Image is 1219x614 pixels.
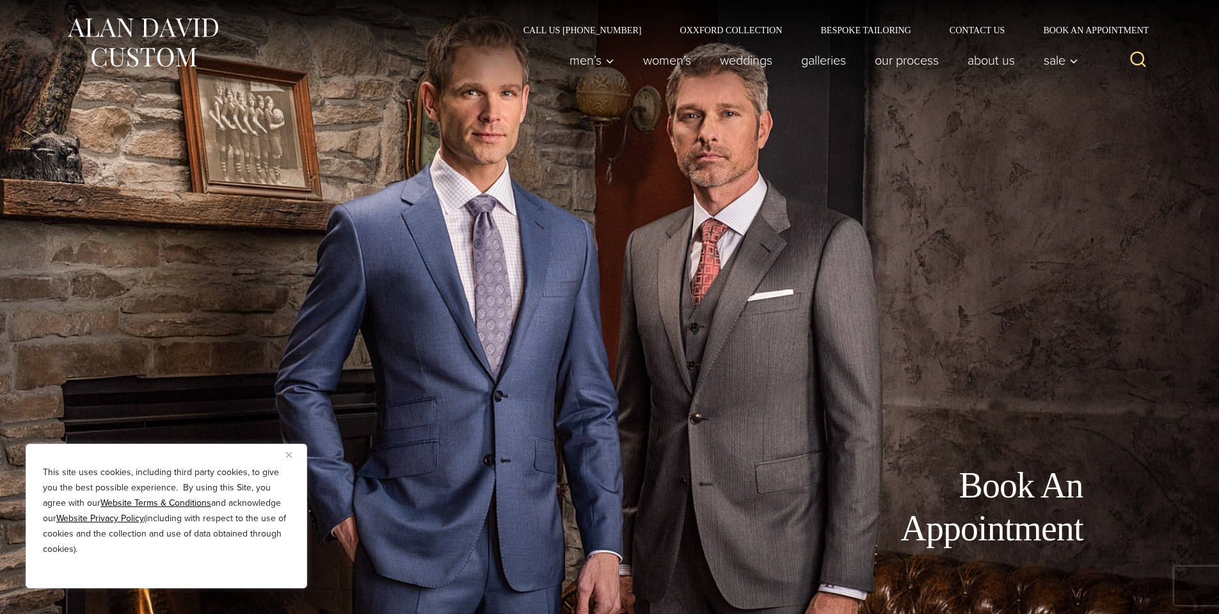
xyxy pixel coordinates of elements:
[801,26,930,35] a: Bespoke Tailoring
[66,14,219,71] img: Alan David Custom
[570,54,614,67] span: Men’s
[1123,45,1154,76] button: View Search Form
[705,47,786,73] a: weddings
[43,465,290,557] p: This site uses cookies, including third party cookies, to give you the best possible experience. ...
[504,26,1154,35] nav: Secondary Navigation
[504,26,661,35] a: Call Us [PHONE_NUMBER]
[286,447,301,462] button: Close
[930,26,1024,35] a: Contact Us
[860,47,953,73] a: Our Process
[786,47,860,73] a: Galleries
[1024,26,1153,35] a: Book an Appointment
[56,512,144,525] a: Website Privacy Policy
[660,26,801,35] a: Oxxford Collection
[795,464,1083,550] h1: Book An Appointment
[628,47,705,73] a: Women’s
[555,47,1085,73] nav: Primary Navigation
[953,47,1029,73] a: About Us
[100,496,211,510] a: Website Terms & Conditions
[1044,54,1078,67] span: Sale
[286,452,292,458] img: Close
